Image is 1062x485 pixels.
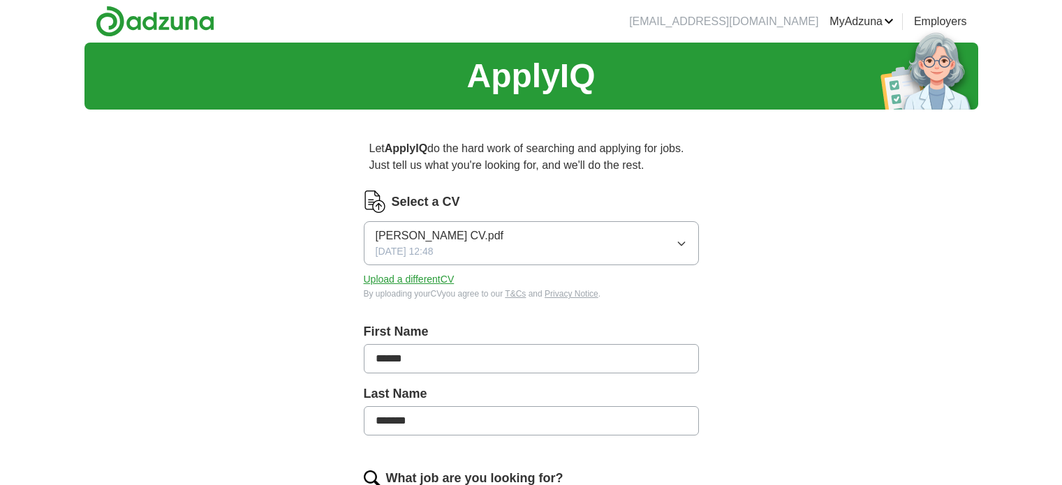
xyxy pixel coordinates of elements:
[376,227,503,244] span: [PERSON_NAME] CV.pdf
[466,51,595,101] h1: ApplyIQ
[376,244,434,259] span: [DATE] 12:48
[505,289,526,299] a: T&Cs
[829,13,894,30] a: MyAdzuna
[96,6,214,37] img: Adzuna logo
[914,13,967,30] a: Employers
[385,142,427,154] strong: ApplyIQ
[364,385,699,403] label: Last Name
[629,13,818,30] li: [EMAIL_ADDRESS][DOMAIN_NAME]
[364,272,455,287] button: Upload a differentCV
[364,135,699,179] p: Let do the hard work of searching and applying for jobs. Just tell us what you're looking for, an...
[364,288,699,300] div: By uploading your CV you agree to our and .
[364,221,699,265] button: [PERSON_NAME] CV.pdf[DATE] 12:48
[364,322,699,341] label: First Name
[364,191,386,213] img: CV Icon
[392,193,460,211] label: Select a CV
[545,289,598,299] a: Privacy Notice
